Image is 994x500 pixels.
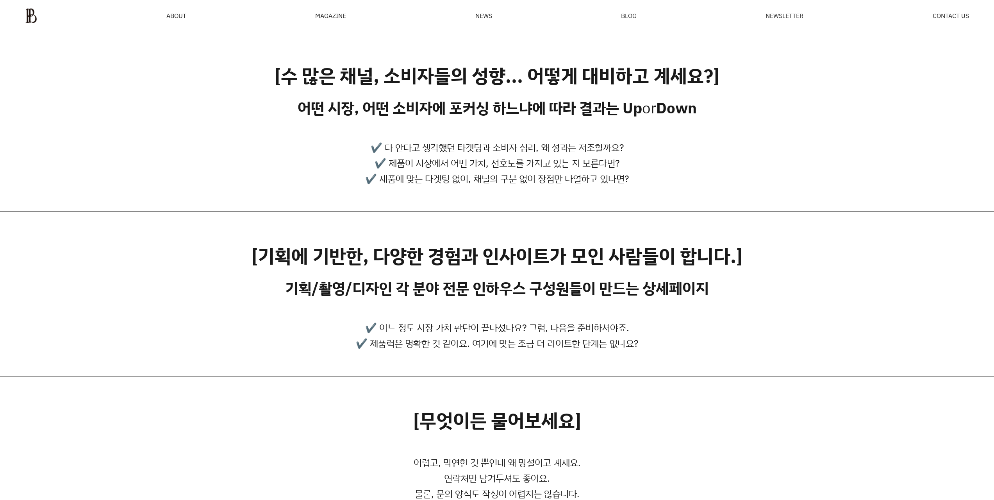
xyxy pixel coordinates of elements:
[642,98,656,118] span: or
[933,13,969,19] a: CONTACT US
[413,409,581,432] h2: [무엇이든 물어보세요]
[25,8,37,23] img: ba379d5522eb3.png
[356,320,638,351] p: ✔️ 어느 정도 시장 가치 판단이 끝나셨나요? 그럼, 다음을 준비하셔야죠. ✔️ 제품력은 명확한 것 같아요. 여기에 맞는 조금 더 라이트한 단계는 없나요?
[766,13,803,19] a: NEWSLETTER
[285,279,709,297] h3: 기획/촬영/디자인 각 분야 전문 인하우스 구성원들이 만드는 상세페이지
[252,245,742,267] h2: [기획에 기반한, 다양한 경험과 인사이트가 모인 사람들이 합니다.]
[275,65,719,87] h2: [수 많은 채널, 소비자들의 성향... 어떻게 대비하고 계세요?]
[475,13,492,19] a: NEWS
[621,13,637,19] a: BLOG
[315,13,346,19] div: MAGAZINE
[365,140,629,186] p: ✔️ 다 안다고 생각했던 타겟팅과 소비자 심리, 왜 성과는 저조할까요? ✔️ 제품이 시장에서 어떤 가치, 선호도를 가지고 있는 지 모른다면? ✔️ 제품에 맞는 타겟팅 없이, ...
[166,13,186,19] a: ABOUT
[298,99,697,117] h3: 어떤 시장, 어떤 소비자에 포커싱 하느냐에 따라 결과는 Up Down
